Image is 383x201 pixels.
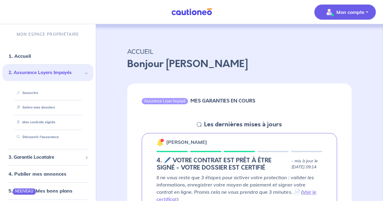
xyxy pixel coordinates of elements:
div: Suivre mes dossiers [10,102,86,112]
div: Mes contrats signés [10,117,86,127]
a: Suivre mes dossiers [14,105,55,109]
div: state: CONTRACT-INFO-IN-PROGRESS, Context: NEW,CHOOSE-CERTIFICATE,ALONE,LESSOR-DOCUMENTS [157,157,322,171]
p: Mon compte [336,8,365,16]
p: ACCUEIL [127,46,352,57]
div: Souscrire [10,88,86,98]
a: 1. Accueil [8,53,31,59]
p: MON ESPACE PROPRIÉTAIRE [17,31,79,37]
a: Mes contrats signés [14,120,55,124]
img: Cautioneo [169,8,214,16]
p: [PERSON_NAME] [166,138,207,146]
h5: 4. 🖊️ VOTRE CONTRAT EST PRÊT À ÊTRE SIGNÉ - VOTRE DOSSIER EST CERTIFIÉ [157,157,289,171]
span: 3. Garantie Locataire [8,154,83,161]
span: 2. Assurance Loyers Impayés [8,69,83,76]
p: Bonjour [PERSON_NAME] [127,57,352,71]
div: Découvrir l'assurance [10,132,86,142]
a: 5.NOUVEAUMes bons plans [8,188,72,194]
div: 4. Publier mes annonces [2,168,93,180]
div: 3. Garantie Locataire [2,151,93,163]
div: Assurance Loyer Impayé [142,98,188,104]
p: - mis à jour le [DATE] 09:14 [292,158,322,170]
img: 🔔 [157,139,164,146]
div: 2. Assurance Loyers Impayés [2,64,93,81]
div: 1. Accueil [2,50,93,62]
a: Découvrir l'assurance [14,135,59,139]
div: 5.NOUVEAUMes bons plans [2,185,93,197]
button: illu_account_valid_menu.svgMon compte [314,5,376,20]
a: 4. Publier mes annonces [8,171,66,177]
a: Souscrire [14,91,38,95]
h6: MES GARANTIES EN COURS [190,98,255,104]
img: illu_account_valid_menu.svg [324,7,334,17]
h5: Les dernières mises à jours [204,121,282,128]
